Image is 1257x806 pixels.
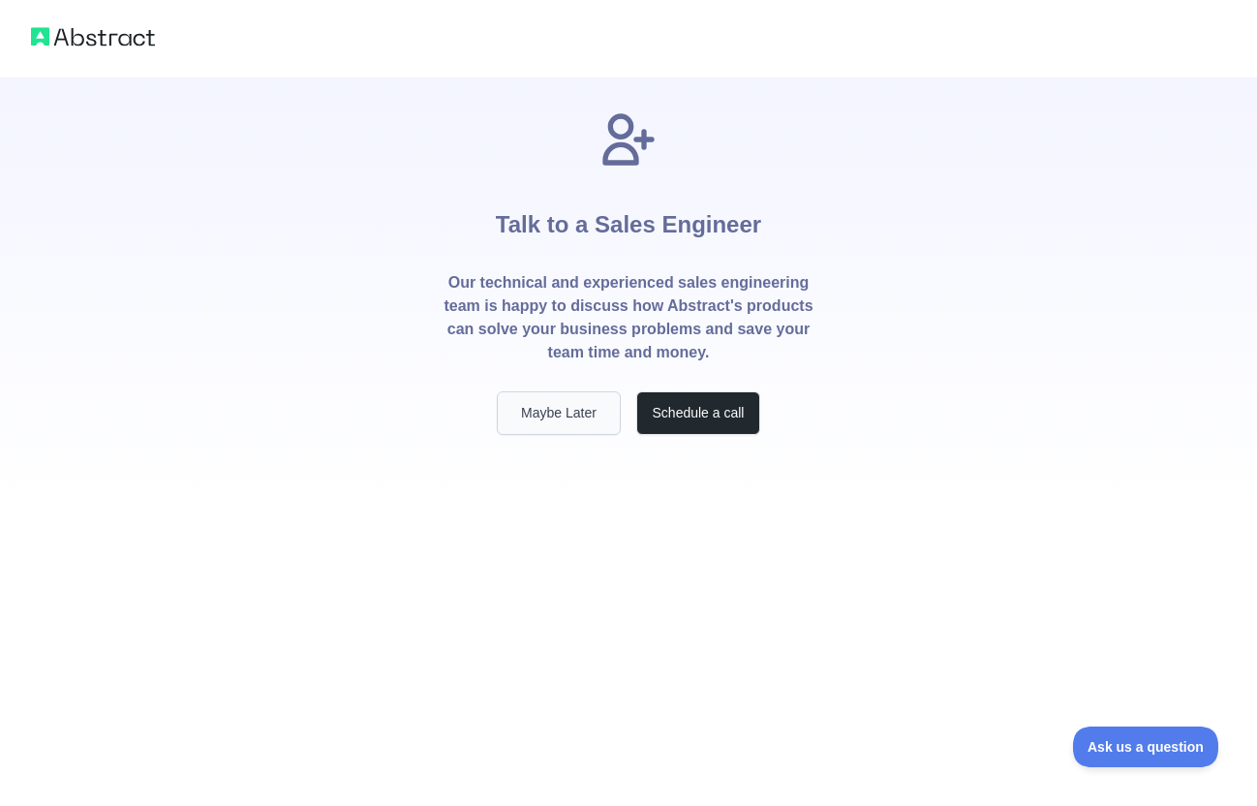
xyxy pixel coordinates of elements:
iframe: Toggle Customer Support [1073,727,1218,767]
button: Schedule a call [636,391,760,435]
p: Our technical and experienced sales engineering team is happy to discuss how Abstract's products ... [443,271,814,364]
button: Maybe Later [497,391,621,435]
h1: Talk to a Sales Engineer [496,170,761,271]
img: Abstract logo [31,23,155,50]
